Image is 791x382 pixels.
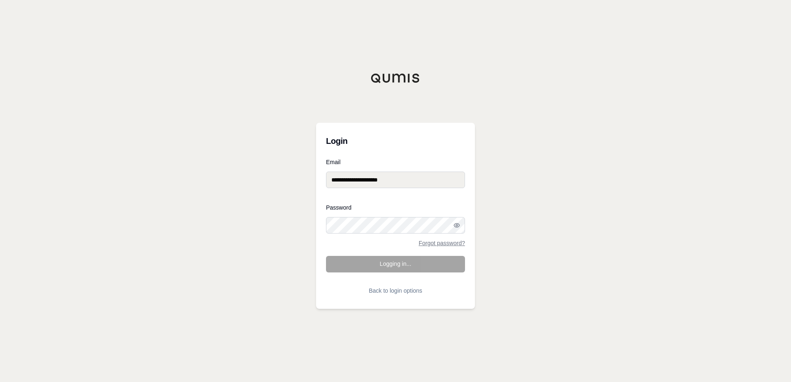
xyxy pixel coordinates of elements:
[371,73,420,83] img: Qumis
[326,133,465,149] h3: Login
[326,205,465,210] label: Password
[326,159,465,165] label: Email
[419,240,465,246] a: Forgot password?
[326,282,465,299] button: Back to login options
